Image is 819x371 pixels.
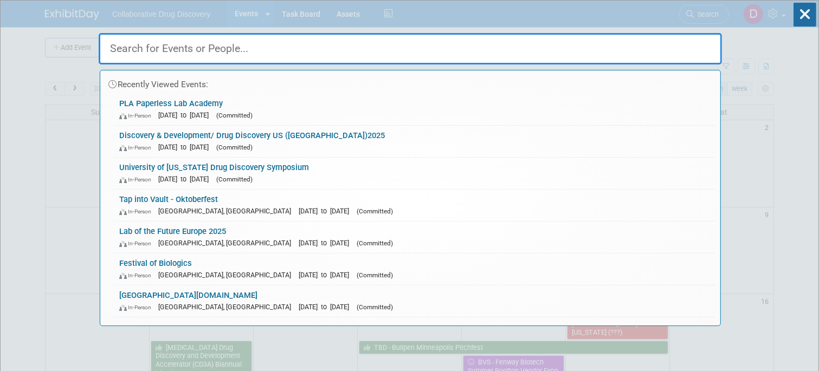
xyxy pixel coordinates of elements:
span: [DATE] to [DATE] [299,303,354,311]
span: [DATE] to [DATE] [299,207,354,215]
a: PLA Paperless Lab Academy In-Person [DATE] to [DATE] (Committed) [114,94,715,125]
span: (Committed) [357,271,393,279]
span: In-Person [119,240,156,247]
span: [GEOGRAPHIC_DATA], [GEOGRAPHIC_DATA] [158,303,296,311]
span: (Committed) [216,144,253,151]
span: In-Person [119,208,156,215]
div: Recently Viewed Events: [106,70,715,94]
a: Tap into Vault - Oktoberfest In-Person [GEOGRAPHIC_DATA], [GEOGRAPHIC_DATA] [DATE] to [DATE] (Com... [114,190,715,221]
a: Discovery & Development/ Drug Discovery US ([GEOGRAPHIC_DATA])2025 In-Person [DATE] to [DATE] (Co... [114,126,715,157]
span: In-Person [119,304,156,311]
a: Lab of the Future Europe 2025 In-Person [GEOGRAPHIC_DATA], [GEOGRAPHIC_DATA] [DATE] to [DATE] (Co... [114,222,715,253]
span: [DATE] to [DATE] [158,111,214,119]
a: [GEOGRAPHIC_DATA][DOMAIN_NAME] In-Person [GEOGRAPHIC_DATA], [GEOGRAPHIC_DATA] [DATE] to [DATE] (C... [114,285,715,317]
span: (Committed) [357,303,393,311]
a: Festival of Biologics In-Person [GEOGRAPHIC_DATA], [GEOGRAPHIC_DATA] [DATE] to [DATE] (Committed) [114,253,715,285]
span: In-Person [119,272,156,279]
a: University of [US_STATE] Drug Discovery Symposium In-Person [DATE] to [DATE] (Committed) [114,158,715,189]
span: [GEOGRAPHIC_DATA], [GEOGRAPHIC_DATA] [158,239,296,247]
span: In-Person [119,144,156,151]
input: Search for Events or People... [99,33,722,64]
span: [GEOGRAPHIC_DATA], [GEOGRAPHIC_DATA] [158,271,296,279]
span: In-Person [119,112,156,119]
span: (Committed) [216,175,253,183]
span: [DATE] to [DATE] [299,271,354,279]
span: (Committed) [357,239,393,247]
span: (Committed) [216,112,253,119]
span: In-Person [119,176,156,183]
span: [DATE] to [DATE] [158,175,214,183]
span: (Committed) [357,207,393,215]
span: [DATE] to [DATE] [158,143,214,151]
span: [GEOGRAPHIC_DATA], [GEOGRAPHIC_DATA] [158,207,296,215]
span: [DATE] to [DATE] [299,239,354,247]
